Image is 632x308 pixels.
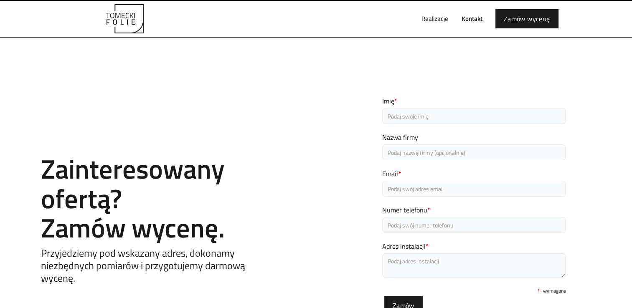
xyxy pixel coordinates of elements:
[382,144,566,160] input: Podaj nazwę firmy (opcjonalnie)
[455,5,489,32] a: Kontakt
[382,96,566,106] label: Imię
[41,247,275,284] h5: Przyjedziemy pod wskazany adres, dokonamy niezbędnych pomiarów i przygotujemy darmową wycenę.
[382,205,566,215] label: Numer telefonu
[415,5,455,32] a: Realizacje
[41,137,275,146] h1: Contact
[495,9,558,28] a: Zamów wycenę
[382,217,566,233] input: Podaj swój numer telefonu
[382,169,566,179] label: Email
[382,241,566,251] label: Adres instalacji
[41,154,275,242] h2: Zainteresowany ofertą? Zamów wycenę.
[382,181,566,197] input: Podaj swój adres email
[382,108,566,124] input: Podaj swoje imię
[382,132,566,142] label: Nazwa firmy
[382,286,566,296] div: - wymagane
